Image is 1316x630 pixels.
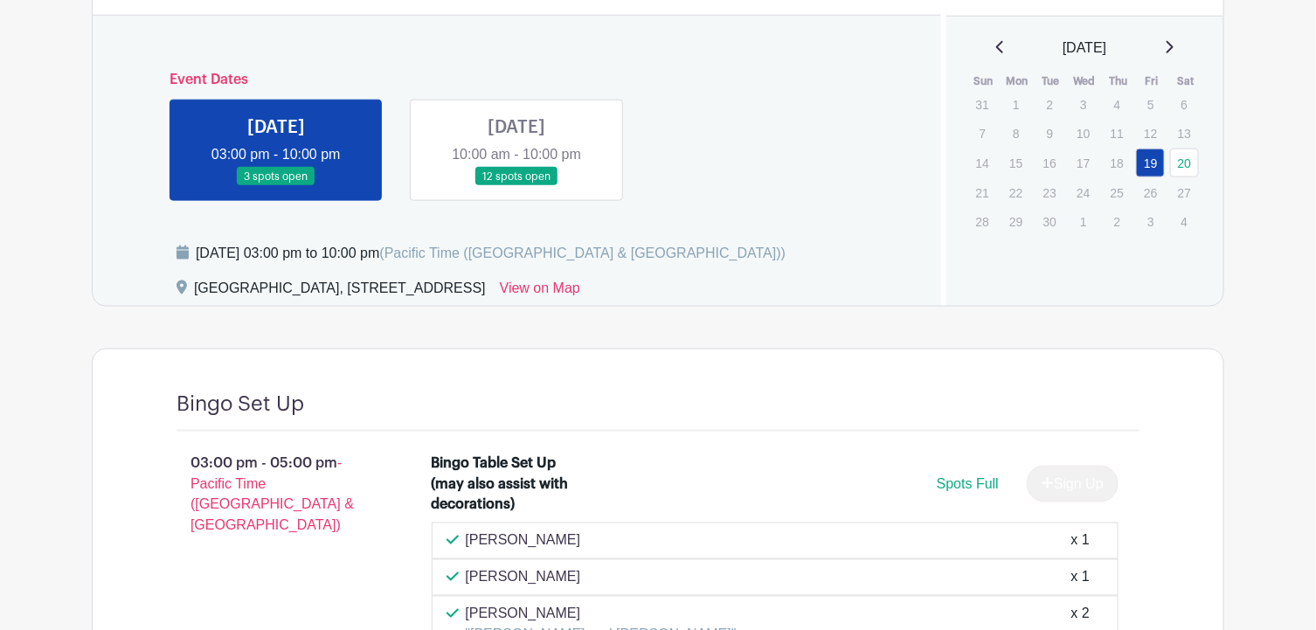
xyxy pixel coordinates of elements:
[1035,208,1064,235] p: 30
[1069,149,1098,177] p: 17
[177,391,304,417] h4: Bingo Set Up
[1068,73,1102,90] th: Wed
[500,278,580,306] a: View on Map
[194,278,486,306] div: [GEOGRAPHIC_DATA], [STREET_ADDRESS]
[1035,120,1064,147] p: 9
[1071,567,1090,588] div: x 1
[1069,91,1098,118] p: 3
[196,243,786,264] div: [DATE] 03:00 pm to 10:00 pm
[1136,91,1165,118] p: 5
[1103,179,1132,206] p: 25
[1035,179,1064,206] p: 23
[968,179,997,206] p: 21
[1035,149,1064,177] p: 16
[1035,91,1064,118] p: 2
[466,530,581,551] p: [PERSON_NAME]
[1069,120,1098,147] p: 10
[156,72,878,88] h6: Event Dates
[1103,120,1132,147] p: 11
[1001,179,1030,206] p: 22
[1035,73,1069,90] th: Tue
[1103,91,1132,118] p: 4
[1136,120,1165,147] p: 12
[1170,91,1199,118] p: 6
[937,476,999,491] span: Spots Full
[1103,208,1132,235] p: 2
[432,453,583,516] div: Bingo Table Set Up (may also assist with decorations)
[1001,149,1030,177] p: 15
[466,604,737,625] p: [PERSON_NAME]
[1170,120,1199,147] p: 13
[1170,179,1199,206] p: 27
[1103,149,1132,177] p: 18
[1069,208,1098,235] p: 1
[1063,38,1106,59] span: [DATE]
[149,446,404,543] p: 03:00 pm - 05:00 pm
[1169,73,1203,90] th: Sat
[1136,179,1165,206] p: 26
[1102,73,1136,90] th: Thu
[379,246,786,260] span: (Pacific Time ([GEOGRAPHIC_DATA] & [GEOGRAPHIC_DATA]))
[466,567,581,588] p: [PERSON_NAME]
[1001,91,1030,118] p: 1
[1071,530,1090,551] div: x 1
[1136,149,1165,177] a: 19
[1001,73,1035,90] th: Mon
[968,120,997,147] p: 7
[1170,208,1199,235] p: 4
[968,208,997,235] p: 28
[1170,149,1199,177] a: 20
[968,91,997,118] p: 31
[1069,179,1098,206] p: 24
[1001,120,1030,147] p: 8
[1136,208,1165,235] p: 3
[968,149,997,177] p: 14
[967,73,1001,90] th: Sun
[1001,208,1030,235] p: 29
[1135,73,1169,90] th: Fri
